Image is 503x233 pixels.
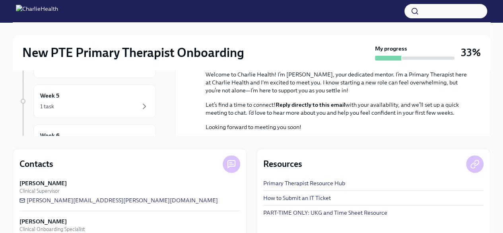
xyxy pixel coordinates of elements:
a: How to Submit an IT Ticket [263,194,331,202]
p: Let’s find a time to connect! with your availability, and we’ll set up a quick meeting to chat. I... [206,101,471,117]
strong: [PERSON_NAME] [19,179,67,187]
a: [PERSON_NAME][EMAIL_ADDRESS][PERSON_NAME][DOMAIN_NAME] [19,196,218,204]
img: CharlieHealth [16,5,58,18]
a: Week 6 [19,124,156,158]
strong: [PERSON_NAME] [19,217,67,225]
span: Clinical Supervisor [19,187,60,195]
h4: Resources [263,158,302,170]
a: PART-TIME ONLY: UKG and Time Sheet Resource [263,209,387,217]
p: Welcome to Charlie Health! I’m [PERSON_NAME], your dedicated mentor. I’m a Primary Therapist here... [206,70,471,94]
strong: My progress [375,45,407,53]
div: 1 task [40,102,54,110]
a: Primary Therapist Resource Hub [263,179,345,187]
h4: Contacts [19,158,53,170]
strong: Reply directly to this email [276,101,346,108]
h2: New PTE Primary Therapist Onboarding [22,45,244,61]
h6: Week 6 [40,131,60,140]
span: Clinical Onboarding Specialist [19,225,85,233]
a: Week 51 task [19,84,156,118]
h6: Week 5 [40,91,59,100]
p: Looking forward to meeting you soon! [206,123,471,131]
h3: 33% [461,45,481,60]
